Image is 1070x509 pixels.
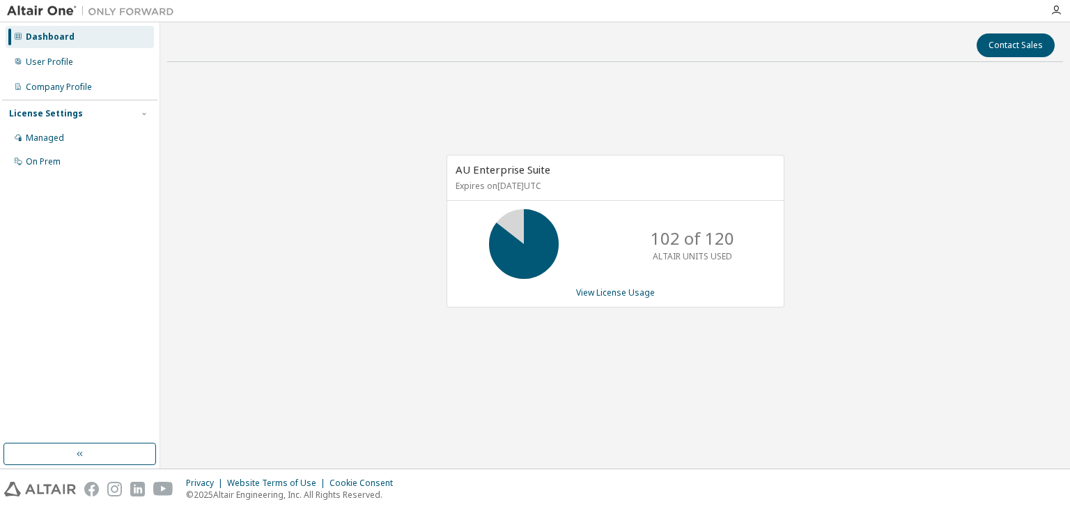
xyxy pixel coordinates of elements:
span: AU Enterprise Suite [456,162,550,176]
img: altair_logo.svg [4,482,76,496]
div: Cookie Consent [329,478,401,489]
a: View License Usage [576,287,655,298]
p: © 2025 Altair Engineering, Inc. All Rights Reserved. [186,489,401,501]
div: Privacy [186,478,227,489]
p: 102 of 120 [651,227,734,250]
img: instagram.svg [107,482,122,496]
p: ALTAIR UNITS USED [653,250,732,262]
div: User Profile [26,56,73,68]
p: Expires on [DATE] UTC [456,180,772,192]
div: License Settings [9,108,83,119]
div: Dashboard [26,31,75,43]
img: facebook.svg [84,482,99,496]
div: Managed [26,132,64,144]
div: Website Terms of Use [227,478,329,489]
img: youtube.svg [153,482,173,496]
div: On Prem [26,156,61,167]
img: Altair One [7,4,181,18]
button: Contact Sales [977,33,1055,57]
div: Company Profile [26,82,92,93]
img: linkedin.svg [130,482,145,496]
